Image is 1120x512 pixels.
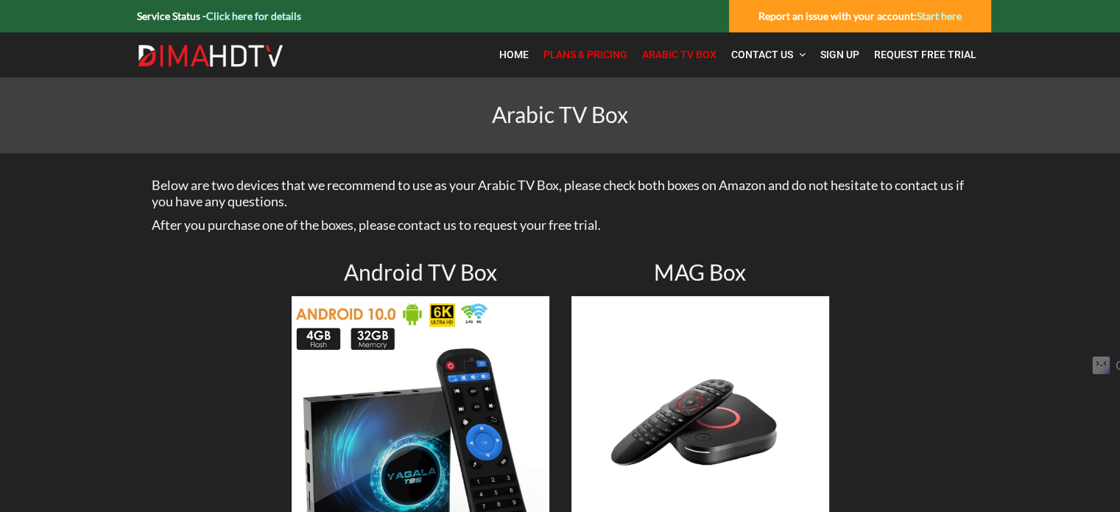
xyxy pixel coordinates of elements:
[344,259,497,285] span: Android TV Box
[917,10,962,22] a: Start here
[874,49,976,60] span: Request Free Trial
[206,10,301,22] a: Click here for details
[654,259,746,285] span: MAG Box
[492,101,628,127] span: Arabic TV Box
[499,49,529,60] span: Home
[642,49,716,60] span: Arabic TV Box
[758,10,962,22] strong: Report an issue with your account:
[137,10,301,22] strong: Service Status -
[813,40,867,70] a: Sign Up
[137,44,284,68] img: Dima HDTV
[731,49,793,60] span: Contact Us
[724,40,813,70] a: Contact Us
[820,49,859,60] span: Sign Up
[543,49,627,60] span: Plans & Pricing
[867,40,984,70] a: Request Free Trial
[152,217,601,233] span: After you purchase one of the boxes, please contact us to request your free trial.
[635,40,724,70] a: Arabic TV Box
[492,40,536,70] a: Home
[536,40,635,70] a: Plans & Pricing
[152,177,964,209] span: Below are two devices that we recommend to use as your Arabic TV Box, please check both boxes on ...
